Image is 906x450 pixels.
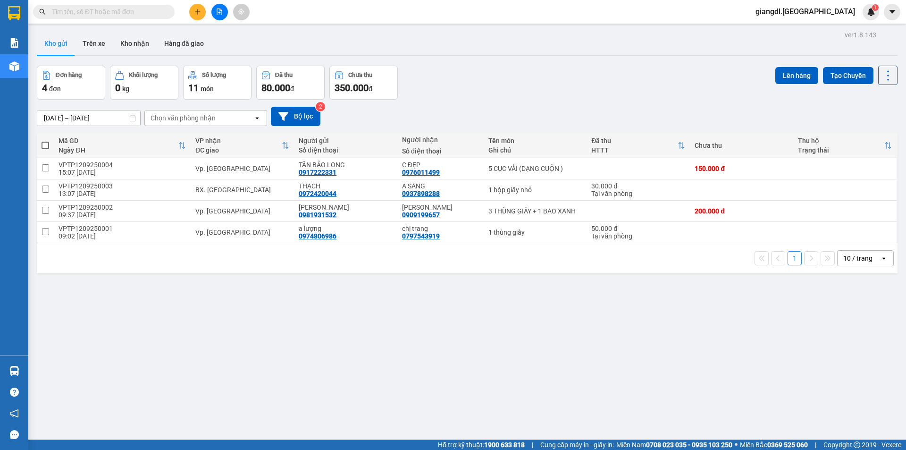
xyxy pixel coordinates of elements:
span: đ [369,85,372,93]
div: ĐC giao [195,146,282,154]
button: Trên xe [75,32,113,55]
span: caret-down [888,8,897,16]
div: Khối lượng [129,72,158,78]
div: Tại văn phòng [591,232,685,240]
span: 80.000 [261,82,290,93]
div: 0937898288 [402,190,440,197]
div: 15:07 [DATE] [59,169,186,176]
div: VPTP1209250003 [59,182,186,190]
div: Đơn hàng [56,72,82,78]
span: 1 [873,4,877,11]
div: Đã thu [591,137,678,144]
button: 1 [788,251,802,265]
button: Khối lượng0kg [110,66,178,100]
button: file-add [211,4,228,20]
div: 1 thùng giấy [488,229,582,236]
div: Vp. [GEOGRAPHIC_DATA] [195,229,289,236]
div: ver 1.8.143 [845,30,876,40]
button: Kho gửi [37,32,75,55]
div: 1 hộp giấy nhỏ [488,186,582,194]
strong: 0708 023 035 - 0935 103 250 [646,441,732,449]
input: Tìm tên, số ĐT hoặc mã đơn [52,7,163,17]
span: | [532,440,533,450]
img: logo-vxr [8,6,20,20]
img: warehouse-icon [9,61,19,71]
img: icon-new-feature [867,8,875,16]
button: aim [233,4,250,20]
button: Đơn hàng4đơn [37,66,105,100]
div: 09:37 [DATE] [59,211,186,219]
span: kg [122,85,129,93]
span: món [201,85,214,93]
div: Vp. [GEOGRAPHIC_DATA] [195,165,289,172]
div: a lượng [299,225,393,232]
div: THẠCH [299,182,393,190]
div: VPTP1209250004 [59,161,186,169]
span: notification [10,409,19,418]
span: đ [290,85,294,93]
div: 10 / trang [843,254,872,263]
div: 50.000 đ [591,225,685,232]
div: Ghi chú [488,146,582,154]
span: plus [194,8,201,15]
span: copyright [854,442,860,448]
button: Tạo Chuyến [823,67,873,84]
button: Đã thu80.000đ [256,66,325,100]
div: 13:07 [DATE] [59,190,186,197]
div: 0797543919 [402,232,440,240]
span: Cung cấp máy in - giấy in: [540,440,614,450]
img: solution-icon [9,38,19,48]
span: file-add [216,8,223,15]
div: 5 CỤC VẢI (DẠNG CUỘN ) [488,165,582,172]
div: 09:02 [DATE] [59,232,186,240]
span: giangdl.[GEOGRAPHIC_DATA] [748,6,863,17]
div: C Thanh [402,204,478,211]
span: | [815,440,816,450]
strong: 1900 633 818 [484,441,525,449]
span: 0 [115,82,120,93]
span: Miền Bắc [740,440,808,450]
button: Hàng đã giao [157,32,211,55]
span: ⚪️ [735,443,738,447]
div: 0972420044 [299,190,336,197]
div: BX. [GEOGRAPHIC_DATA] [195,186,289,194]
div: 0917222331 [299,169,336,176]
span: message [10,430,19,439]
span: question-circle [10,388,19,397]
span: aim [238,8,244,15]
div: Tại văn phòng [591,190,685,197]
div: Đã thu [275,72,293,78]
sup: 2 [316,102,325,111]
th: Toggle SortBy [793,133,897,158]
div: Linh [299,204,393,211]
div: 150.000 đ [695,165,789,172]
div: Người nhận [402,136,478,144]
div: Chưa thu [348,72,372,78]
span: đơn [49,85,61,93]
div: 200.000 đ [695,207,789,215]
span: 350.000 [335,82,369,93]
div: 0981931532 [299,211,336,219]
div: TÂN BẢO LONG [299,161,393,169]
th: Toggle SortBy [191,133,294,158]
button: Chưa thu350.000đ [329,66,398,100]
div: 0909199657 [402,211,440,219]
div: 30.000 đ [591,182,685,190]
span: Miền Nam [616,440,732,450]
div: A SANG [402,182,478,190]
th: Toggle SortBy [587,133,690,158]
div: C ĐẸP [402,161,478,169]
div: Số điện thoại [299,146,393,154]
div: Số điện thoại [402,147,478,155]
svg: open [253,114,261,122]
div: VPTP1209250001 [59,225,186,232]
div: Mã GD [59,137,178,144]
div: Chọn văn phòng nhận [151,113,216,123]
div: chị trang [402,225,478,232]
button: caret-down [884,4,900,20]
button: Số lượng11món [183,66,252,100]
div: Vp. [GEOGRAPHIC_DATA] [195,207,289,215]
button: Lên hàng [775,67,818,84]
div: Chưa thu [695,142,789,149]
input: Select a date range. [37,110,140,126]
